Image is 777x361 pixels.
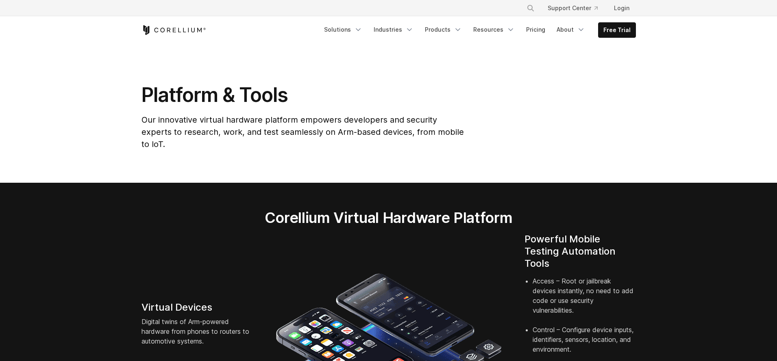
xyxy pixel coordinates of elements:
[141,25,206,35] a: Corellium Home
[552,22,590,37] a: About
[521,22,550,37] a: Pricing
[541,1,604,15] a: Support Center
[319,22,367,37] a: Solutions
[141,317,253,346] p: Digital twins of Arm-powered hardware from phones to routers to automotive systems.
[607,1,636,15] a: Login
[420,22,467,37] a: Products
[523,1,538,15] button: Search
[599,23,636,37] a: Free Trial
[533,276,636,325] li: Access – Root or jailbreak devices instantly, no need to add code or use security vulnerabilities.
[517,1,636,15] div: Navigation Menu
[226,209,551,227] h2: Corellium Virtual Hardware Platform
[141,301,253,313] h4: Virtual Devices
[468,22,520,37] a: Resources
[525,233,636,270] h4: Powerful Mobile Testing Automation Tools
[369,22,418,37] a: Industries
[319,22,636,38] div: Navigation Menu
[141,83,466,107] h1: Platform & Tools
[141,115,464,149] span: Our innovative virtual hardware platform empowers developers and security experts to research, wo...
